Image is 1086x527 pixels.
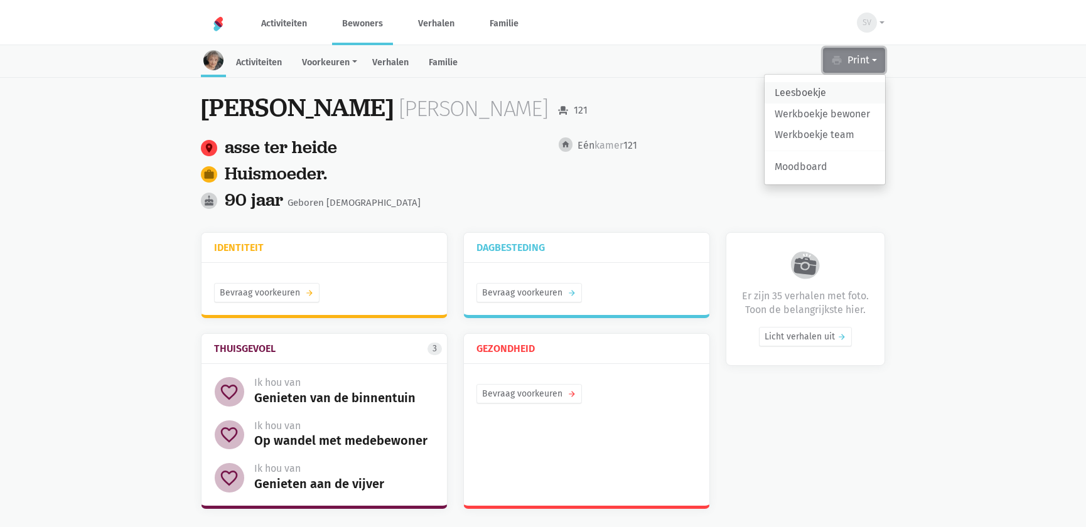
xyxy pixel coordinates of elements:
[251,3,317,45] a: Activiteiten
[849,8,885,37] button: SV
[225,136,337,159] a: asse ter heide
[476,235,704,260] a: Dagbesteding
[214,417,434,460] button: favorite_border Ik hou van Op wandel met medebewoner
[219,468,239,488] i: favorite_border
[419,50,468,77] a: Familie
[214,235,442,260] a: Identiteit
[557,102,588,119] div: 121
[578,137,875,154] div: 121
[476,243,545,252] h3: Dagbesteding
[214,374,434,417] button: favorite_border Ik hou van Genieten van de binnentuin
[254,418,434,434] div: Ik hou van
[211,16,226,31] img: Home
[254,434,434,448] div: Op wandel met medebewoner
[254,375,434,391] div: Ik hou van
[557,105,569,116] i: event_seat
[288,197,421,208] span: Geboren [DEMOGRAPHIC_DATA]
[226,50,292,77] a: Activiteiten
[203,195,215,206] i: cake
[480,3,529,45] a: Familie
[219,382,239,402] i: favorite_border
[399,95,547,122] div: [PERSON_NAME]
[863,16,871,29] span: SV
[219,425,239,445] i: favorite_border
[254,477,434,491] div: Genieten aan de vijver
[362,50,419,77] a: Verhalen
[214,344,276,353] h3: Thuisgevoel
[203,50,223,70] img: resident-image
[332,3,393,45] a: Bewoners
[254,391,434,405] div: Genieten van de binnentuin
[594,139,623,151] span: kamer
[476,283,582,302] a: Bevraag voorkeurenarrow_forward
[254,460,434,477] div: Ik hou van
[214,336,442,361] a: Thuisgevoel 3
[831,55,842,66] i: print
[476,344,535,353] h3: Gezondheid
[305,289,314,297] i: arrow_forward
[476,384,582,403] a: Bevraag voorkeurenarrow_forward
[561,140,570,149] i: home
[214,243,264,252] h3: Identiteit
[765,124,885,146] a: Werkboekje team
[225,162,327,185] a: Huismoeder.
[408,3,465,45] a: Verhalen
[765,82,885,104] a: Leesboekje
[567,289,576,297] i: arrow_forward
[214,460,434,503] button: favorite_border Ik hou van Genieten aan de vijver
[765,156,885,178] a: Moodboard
[427,343,442,355] div: 3
[823,48,885,73] button: Print
[578,139,594,151] span: Eén
[759,327,852,346] a: Licht verhalen uit
[214,283,320,302] a: Bevraag voorkeurenarrow_forward
[765,104,885,125] a: Werkboekje bewoner
[201,93,394,122] div: [PERSON_NAME]
[292,50,362,77] a: Voorkeuren
[476,336,704,361] a: Gezondheid
[567,390,576,398] i: arrow_forward
[764,74,886,185] div: Print
[225,188,283,211] span: 90 jaar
